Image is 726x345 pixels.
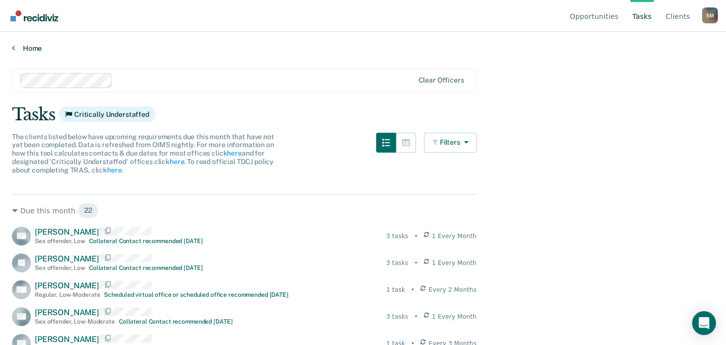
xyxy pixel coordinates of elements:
[418,76,464,85] div: Clear officers
[35,238,85,245] div: Sex offender , Low
[35,281,99,290] span: [PERSON_NAME]
[411,285,415,294] div: •
[424,133,477,153] button: Filters
[702,7,718,23] div: S M
[432,259,477,267] span: 1 Every Month
[432,232,477,241] span: 1 Every Month
[89,264,203,271] div: Collateral Contact recommended [DATE]
[415,259,418,267] div: •
[415,312,418,321] div: •
[12,133,274,174] span: The clients listed below have upcoming requirements due this month that have not yet been complet...
[12,104,714,125] div: Tasks
[170,158,184,166] a: here
[10,10,58,21] img: Recidiviz
[227,149,241,157] a: here
[12,44,714,53] a: Home
[415,232,418,241] div: •
[386,232,408,241] div: 3 tasks
[59,106,156,122] span: Critically Understaffed
[702,7,718,23] button: Profile dropdown button
[429,285,477,294] span: Every 2 Months
[35,335,99,344] span: [PERSON_NAME]
[12,203,477,219] div: Due this month 22
[78,203,99,219] span: 22
[35,308,99,317] span: [PERSON_NAME]
[35,318,115,325] div: Sex offender , Low-Moderate
[107,166,121,174] a: here
[89,238,203,245] div: Collateral Contact recommended [DATE]
[386,259,408,267] div: 3 tasks
[119,318,233,325] div: Collateral Contact recommended [DATE]
[386,285,405,294] div: 1 task
[104,291,289,298] div: Scheduled virtual office or scheduled office recommended [DATE]
[692,311,716,335] div: Open Intercom Messenger
[35,264,85,271] div: Sex offender , Low
[386,312,408,321] div: 3 tasks
[35,254,99,263] span: [PERSON_NAME]
[35,291,101,298] div: Regular , Low-Moderate
[35,227,99,237] span: [PERSON_NAME]
[432,312,477,321] span: 1 Every Month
